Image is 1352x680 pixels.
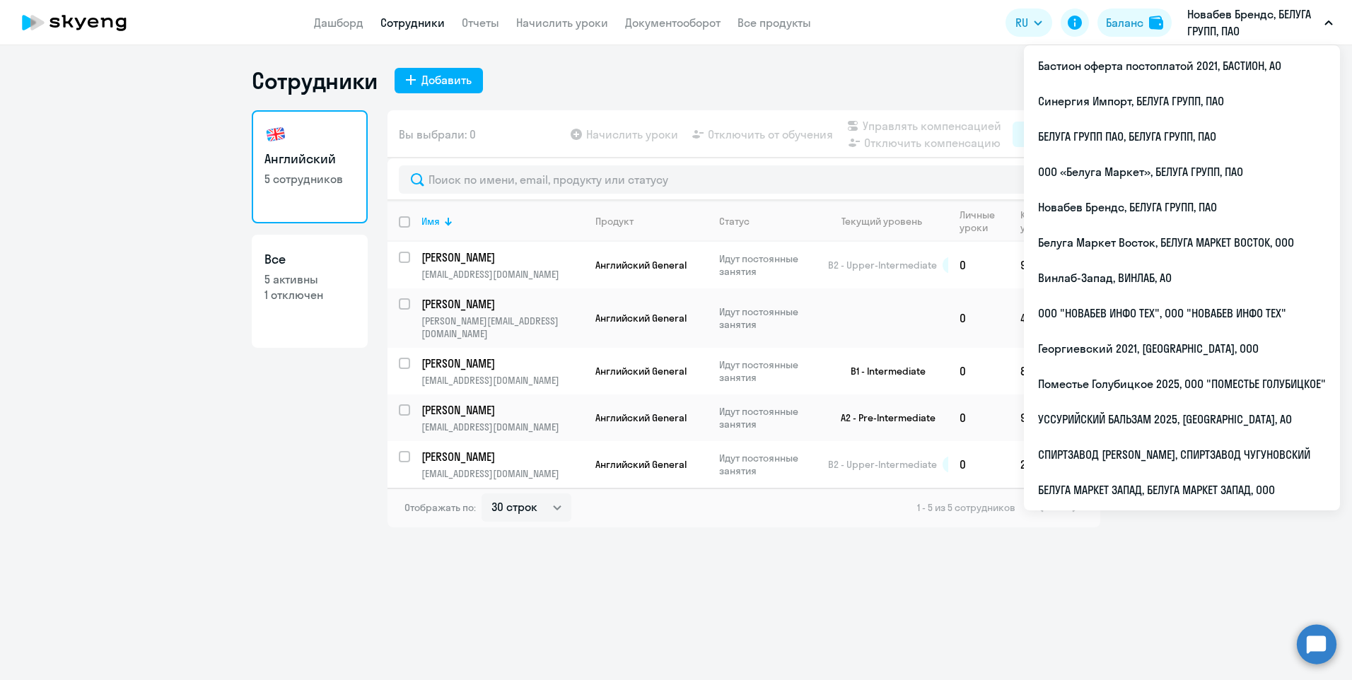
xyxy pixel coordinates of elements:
td: 9 [1009,394,1061,441]
img: balance [1149,16,1163,30]
a: [PERSON_NAME] [421,449,583,464]
span: Отображать по: [404,501,476,514]
p: [EMAIL_ADDRESS][DOMAIN_NAME] [421,421,583,433]
div: Продукт [595,215,634,228]
div: Продукт [595,215,707,228]
td: 0 [948,348,1009,394]
button: Фильтр [1013,122,1089,147]
p: [EMAIL_ADDRESS][DOMAIN_NAME] [421,467,583,480]
a: Английский5 сотрудников [252,110,368,223]
a: Все5 активны1 отключен [252,235,368,348]
input: Поиск по имени, email, продукту или статусу [399,165,1089,194]
h3: Все [264,250,355,269]
p: [EMAIL_ADDRESS][DOMAIN_NAME] [421,374,583,387]
p: [PERSON_NAME] [421,402,581,418]
p: [PERSON_NAME] [421,356,581,371]
div: Личные уроки [960,209,996,234]
a: Дашборд [314,16,363,30]
td: 0 [948,288,1009,348]
div: Статус [719,215,750,228]
td: 4 [1009,288,1061,348]
div: Имя [421,215,440,228]
div: Добавить [421,71,472,88]
p: Идут постоянные занятия [719,405,816,430]
a: Сотрудники [380,16,445,30]
td: 8 [1009,348,1061,394]
a: Начислить уроки [516,16,608,30]
div: Имя [421,215,583,228]
div: Личные уроки [960,209,1008,234]
h3: Английский [264,150,355,168]
p: [PERSON_NAME] [421,449,581,464]
div: Текущий уровень [828,215,948,228]
div: Текущий уровень [841,215,922,228]
ul: RU [1024,45,1340,510]
td: B1 - Intermediate [817,348,948,394]
p: [PERSON_NAME] [421,296,581,312]
a: [PERSON_NAME] [421,250,583,265]
span: Английский General [595,259,687,271]
p: Идут постоянные занятия [719,452,816,477]
span: Английский General [595,365,687,377]
p: [EMAIL_ADDRESS][DOMAIN_NAME] [421,268,583,281]
span: B2 - Upper-Intermediate [828,259,937,271]
button: Балансbalance [1097,8,1172,37]
span: Английский General [595,411,687,424]
a: [PERSON_NAME] [421,356,583,371]
p: Новабев Брендс, БЕЛУГА ГРУПП, ПАО [1187,6,1319,40]
span: B2 - Upper-Intermediate [828,458,937,471]
div: Баланс [1106,14,1143,31]
img: english [264,123,287,146]
span: 1 - 5 из 5 сотрудников [917,501,1015,514]
td: 9 [1009,242,1061,288]
span: RU [1015,14,1028,31]
p: 5 сотрудников [264,171,355,187]
h1: Сотрудники [252,66,378,95]
td: 0 [948,441,1009,488]
a: Документооборот [625,16,721,30]
td: 0 [948,242,1009,288]
a: Отчеты [462,16,499,30]
td: 0 [948,394,1009,441]
span: Английский General [595,458,687,471]
p: [PERSON_NAME] [421,250,581,265]
p: Идут постоянные занятия [719,252,816,278]
a: Все продукты [738,16,811,30]
p: 1 отключен [264,287,355,303]
span: Вы выбрали: 0 [399,126,476,143]
a: [PERSON_NAME] [421,402,583,418]
p: 5 активны [264,271,355,287]
button: RU [1006,8,1052,37]
button: Добавить [395,68,483,93]
td: 24 [1009,441,1061,488]
p: Идут постоянные занятия [719,305,816,331]
div: Корп. уроки [1020,209,1060,234]
p: [PERSON_NAME][EMAIL_ADDRESS][DOMAIN_NAME] [421,315,583,340]
div: Корп. уроки [1020,209,1049,234]
span: Английский General [595,312,687,324]
a: [PERSON_NAME] [421,296,583,312]
div: Статус [719,215,816,228]
td: A2 - Pre-Intermediate [817,394,948,441]
p: Идут постоянные занятия [719,358,816,384]
button: Новабев Брендс, БЕЛУГА ГРУПП, ПАО [1180,6,1340,40]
